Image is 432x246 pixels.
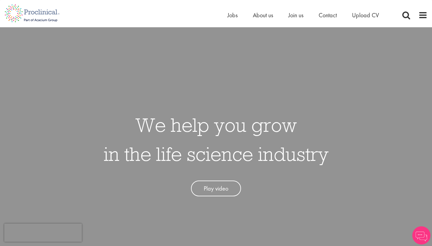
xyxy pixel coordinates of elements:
a: Jobs [227,11,238,19]
h1: We help you grow in the life science industry [104,110,329,168]
a: About us [253,11,273,19]
a: Upload CV [352,11,379,19]
a: Contact [319,11,337,19]
a: Join us [288,11,303,19]
a: Play video [191,181,241,197]
img: Chatbot [412,226,430,244]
